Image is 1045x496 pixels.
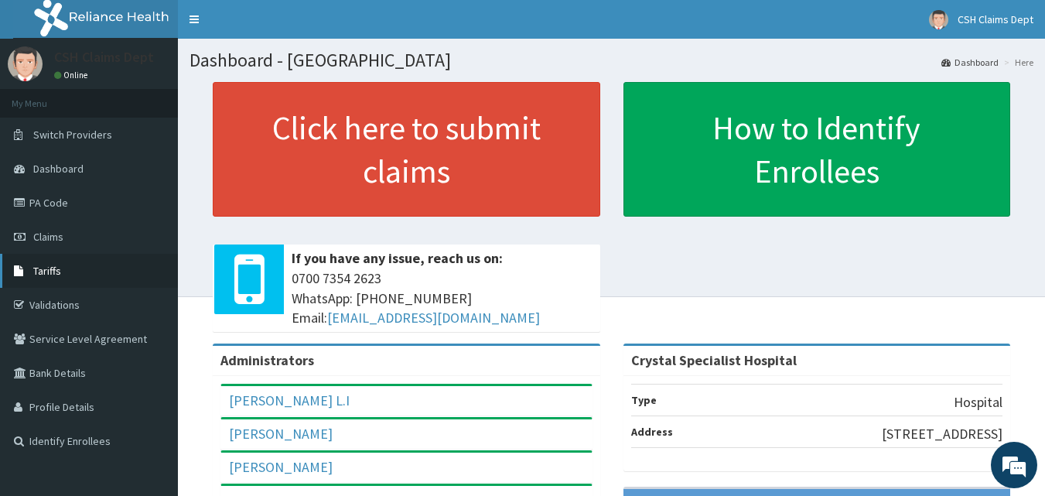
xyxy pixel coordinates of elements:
a: Online [54,70,91,80]
img: User Image [929,10,948,29]
p: Hospital [954,392,1002,412]
a: Click here to submit claims [213,82,600,217]
b: Administrators [220,351,314,369]
a: [EMAIL_ADDRESS][DOMAIN_NAME] [327,309,540,327]
p: CSH Claims Dept [54,50,154,64]
b: Address [631,425,673,439]
b: If you have any issue, reach us on: [292,249,503,267]
p: [STREET_ADDRESS] [882,424,1002,444]
span: Claims [33,230,63,244]
a: How to Identify Enrollees [623,82,1011,217]
b: Type [631,393,657,407]
span: 0700 7354 2623 WhatsApp: [PHONE_NUMBER] Email: [292,269,593,328]
span: Tariffs [33,264,61,278]
img: User Image [8,46,43,81]
strong: Crystal Specialist Hospital [631,351,797,369]
h1: Dashboard - [GEOGRAPHIC_DATA] [190,50,1033,70]
a: Dashboard [941,56,999,69]
span: CSH Claims Dept [958,12,1033,26]
a: [PERSON_NAME] [229,425,333,443]
li: Here [1000,56,1033,69]
span: Dashboard [33,162,84,176]
a: [PERSON_NAME] [229,458,333,476]
a: [PERSON_NAME] L.I [229,392,350,409]
span: Switch Providers [33,128,112,142]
